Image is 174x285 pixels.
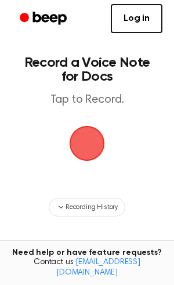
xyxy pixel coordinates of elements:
p: Tap to Record. [21,93,153,107]
span: Contact us [7,258,167,278]
img: Beep Logo [70,126,104,161]
button: Recording History [49,198,125,217]
a: [EMAIL_ADDRESS][DOMAIN_NAME] [56,258,140,277]
a: Beep [12,8,77,30]
span: Recording History [66,202,118,212]
h1: Record a Voice Note for Docs [21,56,153,84]
a: Log in [111,4,162,33]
